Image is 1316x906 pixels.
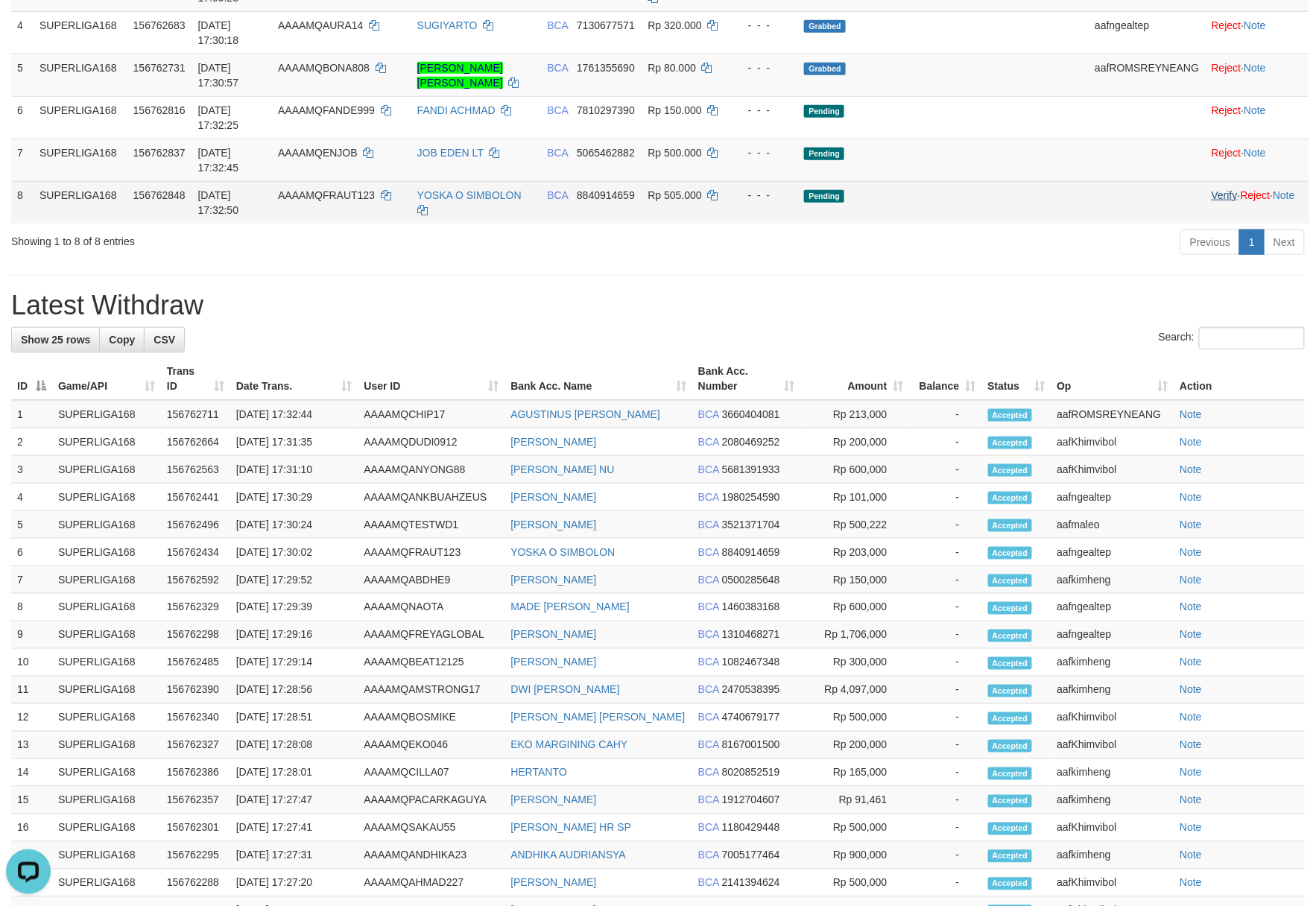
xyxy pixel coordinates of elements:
td: aafKhimvibol [1051,428,1174,456]
a: Note [1180,629,1202,641]
a: [PERSON_NAME] [510,491,596,503]
span: Accepted [988,685,1033,697]
td: · [1206,11,1309,54]
th: Bank Acc. Name: activate to sort column ascending [504,358,692,400]
span: Rp 320.000 [648,19,701,31]
a: [PERSON_NAME] [510,574,596,586]
td: Rp 165,000 [801,759,910,787]
td: aafKhimvibol [1051,704,1174,732]
td: AAAAMQABDHE9 [358,566,504,594]
a: HERTANTO [510,767,566,779]
td: aafngealtep [1051,539,1174,566]
td: aafKhimvibol [1051,456,1174,484]
td: Rp 4,097,000 [801,677,910,704]
button: Open LiveChat chat widget [6,6,51,51]
span: BCA [698,794,719,806]
span: Copy 7810297390 to clipboard [577,104,635,116]
a: MADE [PERSON_NAME] [510,601,629,613]
td: SUPERLIGA168 [52,649,161,677]
td: aafkimheng [1051,787,1174,814]
td: aafkimheng [1051,759,1174,787]
span: AAAAMQBONA808 [278,62,370,74]
span: 156762683 [133,19,186,31]
td: [DATE] 17:29:39 [230,594,358,621]
td: 4 [11,484,52,511]
div: - - - [736,188,793,203]
a: Note [1180,546,1202,558]
td: aafngealtep [1051,621,1174,649]
span: [DATE] 17:32:45 [198,147,239,174]
a: Note [1180,491,1202,503]
a: SUGIYARTO [417,19,478,31]
a: Note [1180,849,1202,861]
td: AAAAMQANKBUAHZEUS [358,484,504,511]
td: · · [1206,181,1309,224]
a: Note [1180,656,1202,668]
span: Accepted [988,657,1033,670]
td: - [910,428,982,456]
a: Note [1180,519,1202,530]
a: Reject [1241,189,1271,201]
td: Rp 91,461 [801,787,910,814]
span: [DATE] 17:32:50 [198,189,239,216]
span: AAAAMQAURA14 [278,19,363,31]
td: 7 [11,139,34,181]
td: - [910,539,982,566]
td: [DATE] 17:31:10 [230,456,358,484]
span: BCA [698,601,719,613]
span: Copy 1460383168 to clipboard [722,601,780,613]
span: Accepted [988,712,1033,725]
td: SUPERLIGA168 [52,566,161,594]
td: · [1206,54,1309,96]
th: Game/API: activate to sort column ascending [52,358,161,400]
td: aafngealtep [1051,594,1174,621]
td: - [910,456,982,484]
td: 156762485 [161,649,230,677]
span: Rp 500.000 [648,147,701,159]
span: Copy [109,334,135,346]
td: aafngealtep [1051,484,1174,511]
span: Accepted [988,519,1033,532]
span: 156762731 [133,62,186,74]
span: BCA [698,712,719,723]
th: Date Trans.: activate to sort column ascending [230,358,358,400]
td: aafROMSREYNEANG [1051,400,1174,428]
label: Search: [1159,327,1305,349]
span: Copy 2080469252 to clipboard [722,436,780,448]
td: 3 [11,456,52,484]
span: BCA [698,767,719,779]
a: Reject [1212,19,1241,31]
span: Grabbed [804,20,846,33]
td: Rp 1,706,000 [801,621,910,649]
td: - [910,759,982,787]
td: aafkimheng [1051,677,1174,704]
td: aafkimheng [1051,649,1174,677]
td: AAAAMQFRAUT123 [358,539,504,566]
td: · [1206,139,1309,181]
a: [PERSON_NAME] [PERSON_NAME] [417,62,503,89]
td: SUPERLIGA168 [52,594,161,621]
span: AAAAMQFANDE999 [278,104,375,116]
td: SUPERLIGA168 [52,539,161,566]
span: 156762848 [133,189,186,201]
span: Accepted [988,547,1033,560]
td: Rp 600,000 [801,456,910,484]
span: Copy 8840914659 to clipboard [722,546,780,558]
a: [PERSON_NAME] [510,656,596,668]
td: - [910,732,982,759]
td: 9 [11,621,52,649]
span: Rp 150.000 [648,104,701,116]
td: SUPERLIGA168 [34,54,127,96]
a: FANDI ACHMAD [417,104,496,116]
td: SUPERLIGA168 [52,428,161,456]
span: Copy 1912704607 to clipboard [722,794,780,806]
td: 5 [11,54,34,96]
td: 1 [11,400,52,428]
span: Copy 4740679177 to clipboard [722,712,780,723]
span: Pending [804,105,844,118]
td: - [910,400,982,428]
div: - - - [736,145,793,160]
td: Rp 200,000 [801,732,910,759]
a: AGUSTINUS [PERSON_NAME] [510,408,660,420]
td: SUPERLIGA168 [34,11,127,54]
